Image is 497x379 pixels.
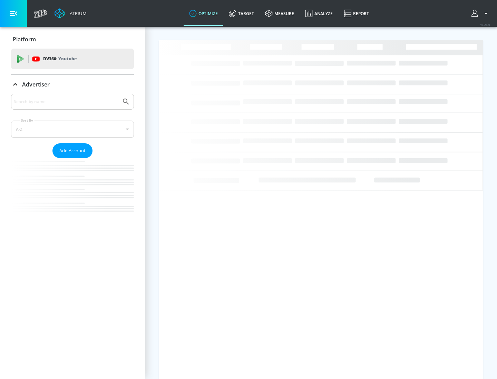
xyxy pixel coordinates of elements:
[14,97,118,106] input: Search by name
[300,1,338,26] a: Analyze
[184,1,223,26] a: optimize
[338,1,374,26] a: Report
[67,10,87,17] div: Atrium
[58,55,77,62] p: Youtube
[11,158,134,225] nav: list of Advertiser
[20,118,35,123] label: Sort By
[22,81,50,88] p: Advertiser
[43,55,77,63] p: DV360:
[13,35,36,43] p: Platform
[55,8,87,19] a: Atrium
[59,147,86,155] span: Add Account
[11,30,134,49] div: Platform
[52,143,92,158] button: Add Account
[223,1,260,26] a: Target
[11,94,134,225] div: Advertiser
[480,23,490,27] span: v 4.24.0
[11,49,134,69] div: DV360: Youtube
[260,1,300,26] a: measure
[11,75,134,94] div: Advertiser
[11,121,134,138] div: A-Z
